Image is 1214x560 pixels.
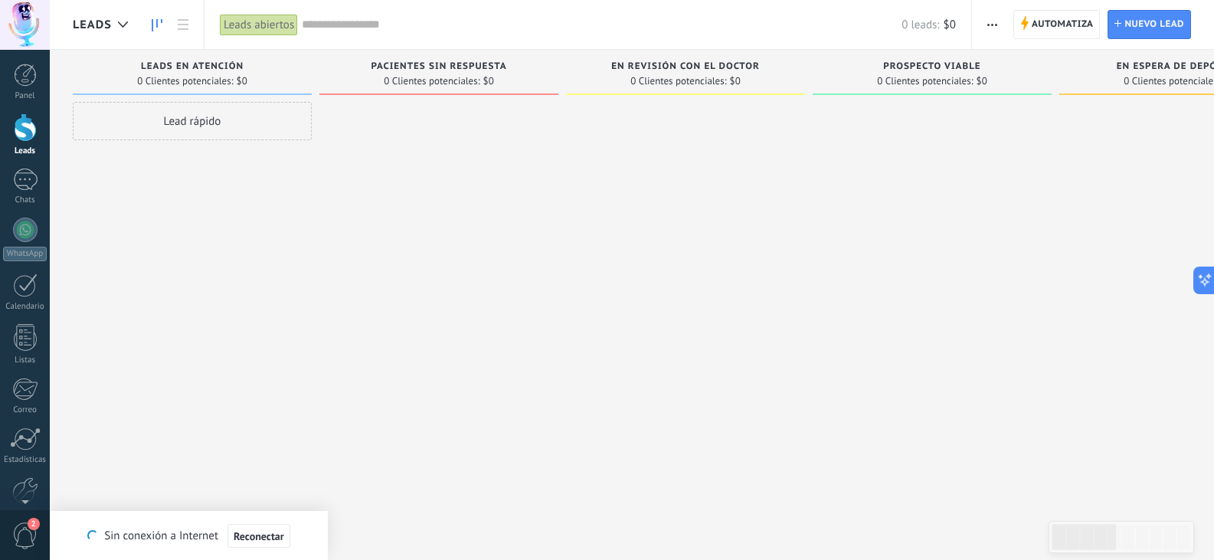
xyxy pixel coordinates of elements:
[3,302,47,312] div: Calendario
[820,61,1044,74] div: Prospecto Viable
[483,77,494,86] span: $0
[3,355,47,365] div: Listas
[977,77,987,86] span: $0
[574,61,797,74] div: En revisión con el doctor
[384,77,479,86] span: 0 Clientes potenciales:
[234,531,284,542] span: Reconectar
[73,102,312,140] div: Lead rápido
[137,77,233,86] span: 0 Clientes potenciales:
[73,18,112,32] span: Leads
[1013,10,1101,39] a: Automatiza
[877,77,973,86] span: 0 Clientes potenciales:
[902,18,939,32] span: 0 leads:
[327,61,551,74] div: Pacientes sin respuesta
[3,405,47,415] div: Correo
[3,455,47,465] div: Estadísticas
[144,10,170,40] a: Leads
[1108,10,1191,39] a: Nuevo lead
[371,61,506,72] span: Pacientes sin respuesta
[611,61,760,72] span: En revisión con el doctor
[80,61,304,74] div: Leads en atención
[1124,11,1184,38] span: Nuevo lead
[170,10,196,40] a: Lista
[141,61,244,72] span: Leads en atención
[883,61,980,72] span: Prospecto Viable
[944,18,956,32] span: $0
[730,77,741,86] span: $0
[220,14,298,36] div: Leads abiertos
[227,524,290,549] button: Reconectar
[981,10,1003,39] button: Más
[87,523,290,549] div: Sin conexión a Internet
[3,91,47,101] div: Panel
[1032,11,1094,38] span: Automatiza
[630,77,726,86] span: 0 Clientes potenciales:
[237,77,247,86] span: $0
[28,518,40,530] span: 2
[3,195,47,205] div: Chats
[3,146,47,156] div: Leads
[3,247,47,261] div: WhatsApp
